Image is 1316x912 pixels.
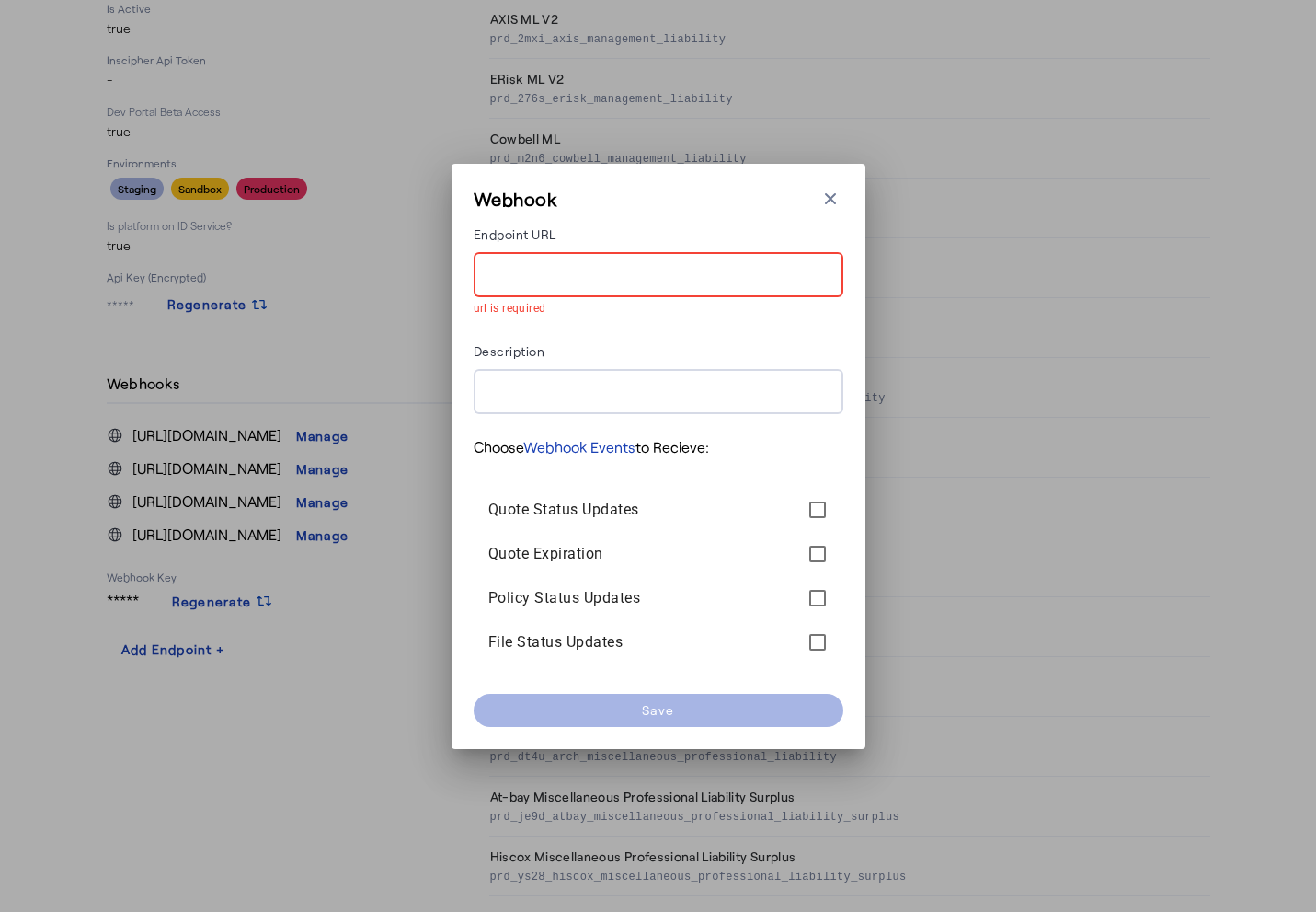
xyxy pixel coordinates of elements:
mat-error: url is required [474,297,843,317]
a: Webhook Events [523,438,635,456]
label: Description [474,343,545,359]
label: Endpoint URL [474,226,556,242]
h3: Webhook [474,186,557,212]
span: Quote Status Updates [488,501,639,518]
span: File Status Updates [488,633,624,651]
span: Policy Status Updates [488,589,641,606]
p: Choose to Recieve: [474,436,843,458]
span: Quote Expiration [488,545,603,562]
